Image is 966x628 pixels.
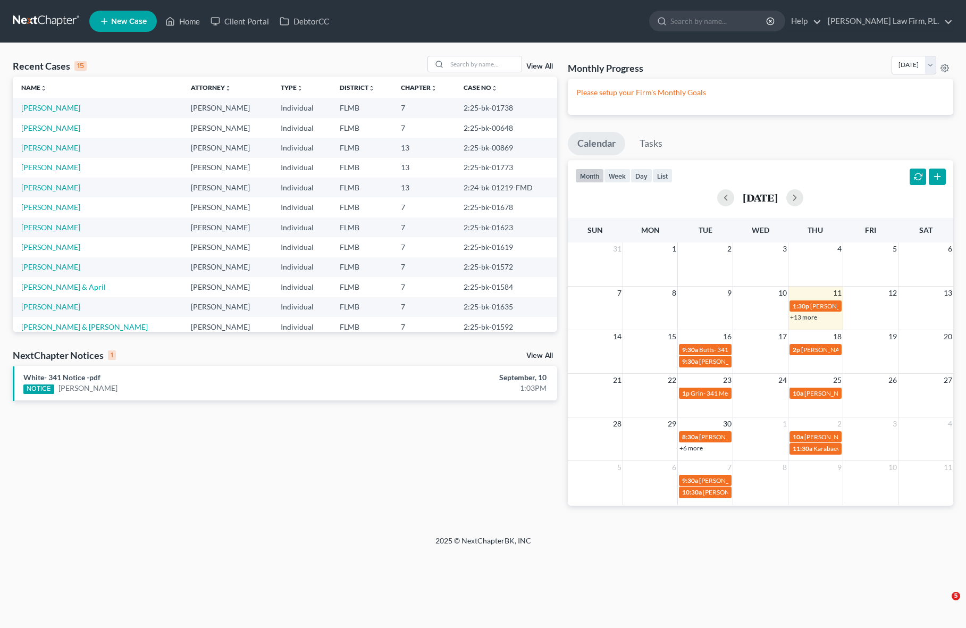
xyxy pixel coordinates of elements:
td: FLMB [331,178,393,197]
span: 2 [836,417,843,430]
span: 1 [782,417,788,430]
span: [PERSON_NAME]- 341 Meeting [804,389,893,397]
span: 11 [832,287,843,299]
a: [PERSON_NAME] [21,163,80,172]
td: FLMB [331,297,393,317]
td: 7 [392,297,455,317]
td: 7 [392,277,455,297]
td: Individual [272,178,331,197]
a: +6 more [679,444,703,452]
a: View All [526,352,553,359]
a: Case Nounfold_more [464,83,498,91]
td: 2:25-bk-01678 [455,197,557,217]
span: Sat [919,225,933,235]
td: [PERSON_NAME] [182,217,272,237]
td: FLMB [331,158,393,178]
td: 13 [392,158,455,178]
a: [PERSON_NAME] [21,103,80,112]
td: 2:25-bk-00648 [455,118,557,138]
td: 2:25-bk-01773 [455,158,557,178]
span: [PERSON_NAME]- 341 Meeting [699,357,787,365]
td: [PERSON_NAME] [182,317,272,337]
div: 15 [74,61,87,71]
input: Search by name... [670,11,768,31]
a: [PERSON_NAME] Law Firm, P.L. [822,12,953,31]
span: 5 [952,592,960,600]
button: week [604,169,631,183]
span: 7 [726,461,733,474]
td: [PERSON_NAME] [182,158,272,178]
div: September, 10 [379,372,547,383]
span: 5 [892,242,898,255]
a: Typeunfold_more [281,83,303,91]
td: 2:25-bk-01619 [455,237,557,257]
h3: Monthly Progress [568,62,643,74]
span: 28 [612,417,623,430]
h2: [DATE] [743,192,778,203]
td: Individual [272,237,331,257]
span: 20 [943,330,953,343]
a: [PERSON_NAME] [21,223,80,232]
td: 2:24-bk-01219-FMD [455,178,557,197]
td: 2:25-bk-01623 [455,217,557,237]
span: 10a [793,433,803,441]
td: 7 [392,118,455,138]
td: [PERSON_NAME] [182,257,272,277]
td: Individual [272,277,331,297]
a: +13 more [790,313,817,321]
td: [PERSON_NAME] [182,118,272,138]
span: [PERSON_NAME]- 341 Meeting [703,488,791,496]
td: FLMB [331,277,393,297]
span: 1:30p [793,302,809,310]
span: 9:30a [682,346,698,354]
td: FLMB [331,138,393,157]
span: 9:30a [682,357,698,365]
td: 13 [392,178,455,197]
span: 3 [782,242,788,255]
td: [PERSON_NAME] [182,237,272,257]
span: 10:30a [682,488,702,496]
td: 2:25-bk-01635 [455,297,557,317]
td: [PERSON_NAME] [182,178,272,197]
span: 31 [612,242,623,255]
td: FLMB [331,217,393,237]
span: 9 [836,461,843,474]
span: 7 [616,287,623,299]
a: [PERSON_NAME] & [PERSON_NAME] [21,322,148,331]
span: 25 [832,374,843,387]
td: Individual [272,257,331,277]
span: Mon [641,225,660,235]
button: list [652,169,673,183]
span: 6 [947,242,953,255]
div: Recent Cases [13,60,87,72]
td: 2:25-bk-01592 [455,317,557,337]
td: Individual [272,217,331,237]
td: Individual [272,138,331,157]
span: 8 [671,287,677,299]
span: [PERSON_NAME]- 341 Meeting [804,433,893,441]
p: Please setup your Firm's Monthly Goals [576,87,945,98]
span: Fri [865,225,876,235]
td: 13 [392,138,455,157]
a: View All [526,63,553,70]
td: Individual [272,317,331,337]
span: 1 [671,242,677,255]
td: 2:25-bk-01584 [455,277,557,297]
span: Grin- 341 Meeting [691,389,742,397]
span: 14 [612,330,623,343]
div: NextChapter Notices [13,349,116,362]
span: 3 [892,417,898,430]
td: 7 [392,257,455,277]
td: 2:25-bk-00869 [455,138,557,157]
span: 4 [836,242,843,255]
span: 10 [777,287,788,299]
span: 18 [832,330,843,343]
span: Thu [808,225,823,235]
td: 2:25-bk-01738 [455,98,557,118]
td: [PERSON_NAME] [182,197,272,217]
a: [PERSON_NAME] [21,183,80,192]
span: 22 [667,374,677,387]
span: 8 [782,461,788,474]
a: [PERSON_NAME] [58,383,117,393]
a: [PERSON_NAME] [21,123,80,132]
